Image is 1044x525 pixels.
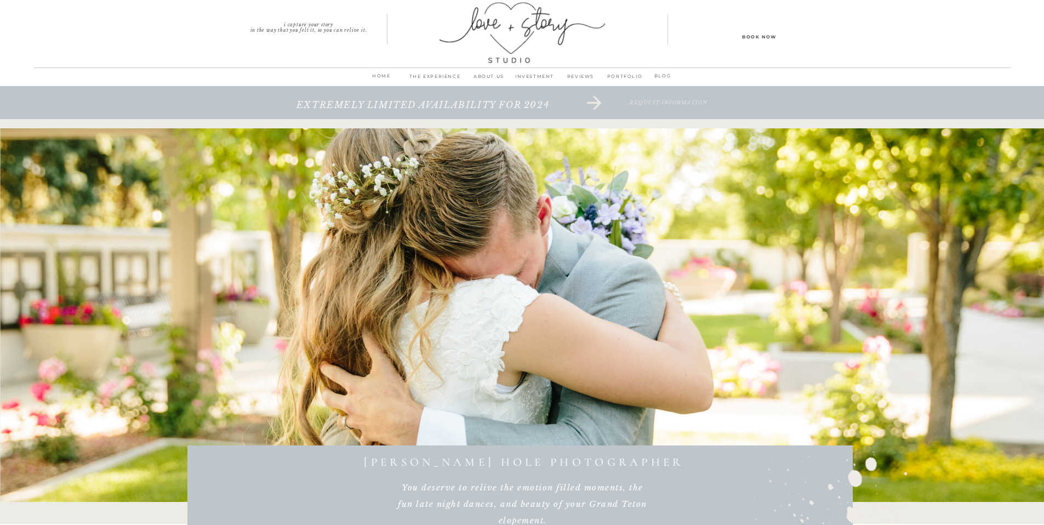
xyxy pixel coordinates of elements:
a: I capture your storyin the way that you felt it, so you can relive it. [230,22,387,30]
a: extremely limited availability for 2024 [260,100,586,122]
h1: [PERSON_NAME] hole photographer [185,455,863,468]
h2: You deserve to relive the emotion filled moments, the fun late night dances, and beauty of your G... [396,479,650,524]
a: BLOG [648,71,677,82]
a: request information [572,100,766,122]
a: INVESTMENT [512,72,558,87]
p: I capture your story in the way that you felt it, so you can relive it. [230,22,387,30]
a: ABOUT us [466,72,512,87]
a: PORTFOLIO [604,72,646,87]
a: Book Now [710,32,809,40]
a: THE EXPERIENCE [404,72,466,87]
a: home [367,71,396,87]
a: REVIEWS [558,72,604,87]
